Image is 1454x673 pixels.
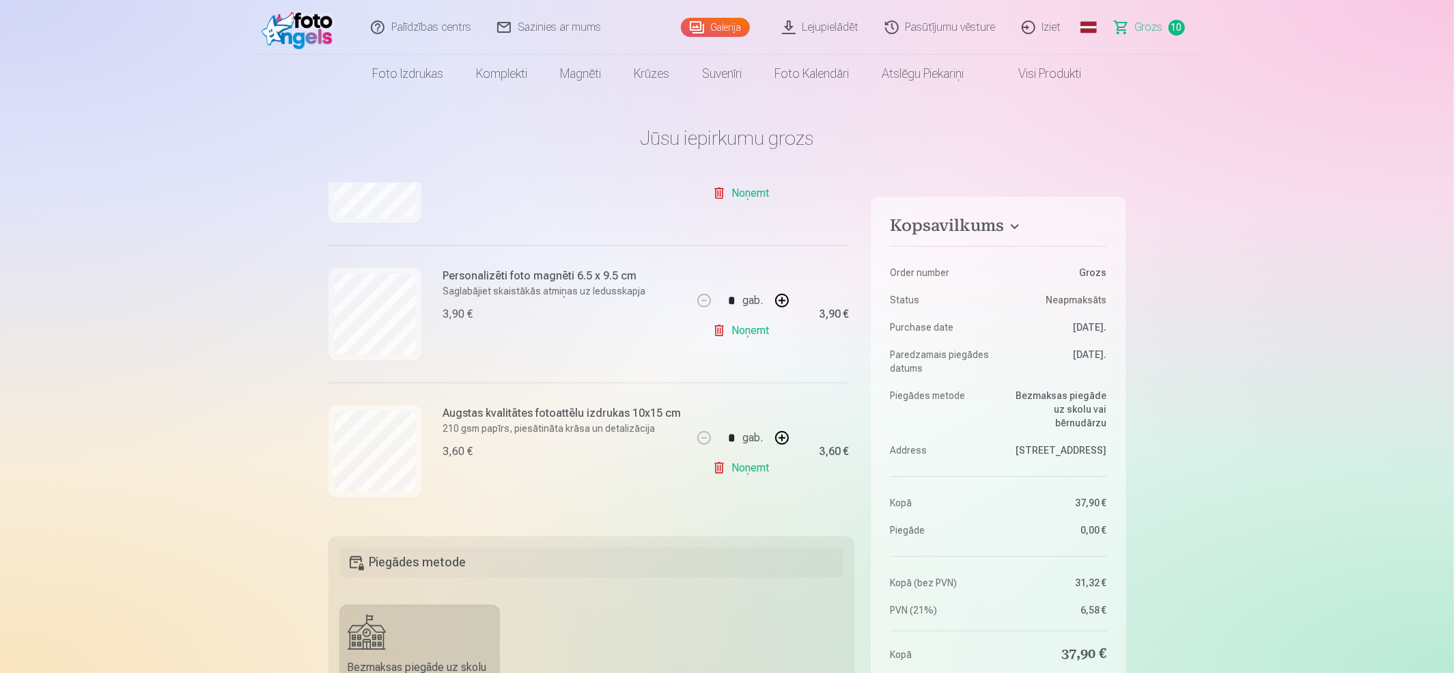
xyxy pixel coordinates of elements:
[443,306,473,322] div: 3,90 €
[1169,20,1185,36] span: 10
[712,454,774,482] a: Noņemt
[890,576,992,590] dt: Kopā (bez PVN)
[890,216,1106,241] button: Kopsavilkums
[890,266,992,279] dt: Order number
[759,55,866,93] a: Foto kalendāri
[1135,19,1163,36] span: Grozs
[443,405,682,422] h6: Augstas kvalitātes fotoattēlu izdrukas 10x15 cm
[819,448,849,456] div: 3,60 €
[1005,603,1107,617] dd: 6,58 €
[1005,645,1107,664] dd: 37,90 €
[443,443,473,460] div: 3,60 €
[890,523,992,537] dt: Piegāde
[1005,389,1107,430] dd: Bezmaksas piegāde uz skolu vai bērnudārzu
[686,55,759,93] a: Suvenīri
[712,180,774,207] a: Noņemt
[443,422,682,435] p: 210 gsm papīrs, piesātināta krāsa un detalizācija
[890,293,992,307] dt: Status
[890,320,992,334] dt: Purchase date
[890,348,992,375] dt: Paredzamais piegādes datums
[443,268,646,284] h6: Personalizēti foto magnēti 6.5 x 9.5 cm
[890,645,992,664] dt: Kopā
[890,443,992,457] dt: Address
[1046,293,1107,307] span: Neapmaksāts
[1005,523,1107,537] dd: 0,00 €
[1005,496,1107,510] dd: 37,90 €
[890,603,992,617] dt: PVN (21%)
[1005,443,1107,457] dd: [STREET_ADDRESS]
[981,55,1098,93] a: Visi produkti
[460,55,544,93] a: Komplekti
[618,55,686,93] a: Krūzes
[1005,266,1107,279] dd: Grozs
[339,547,844,577] h5: Piegādes metode
[742,422,763,454] div: gab.
[1005,320,1107,334] dd: [DATE].
[443,284,646,298] p: Saglabājiet skaistākās atmiņas uz ledusskapja
[890,496,992,510] dt: Kopā
[742,284,763,317] div: gab.
[1005,348,1107,375] dd: [DATE].
[819,310,849,318] div: 3,90 €
[328,126,1126,150] h1: Jūsu iepirkumu grozs
[262,5,340,49] img: /fa1
[866,55,981,93] a: Atslēgu piekariņi
[544,55,618,93] a: Magnēti
[890,389,992,430] dt: Piegādes metode
[1005,576,1107,590] dd: 31,32 €
[356,55,460,93] a: Foto izdrukas
[712,317,774,344] a: Noņemt
[681,18,750,37] a: Galerija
